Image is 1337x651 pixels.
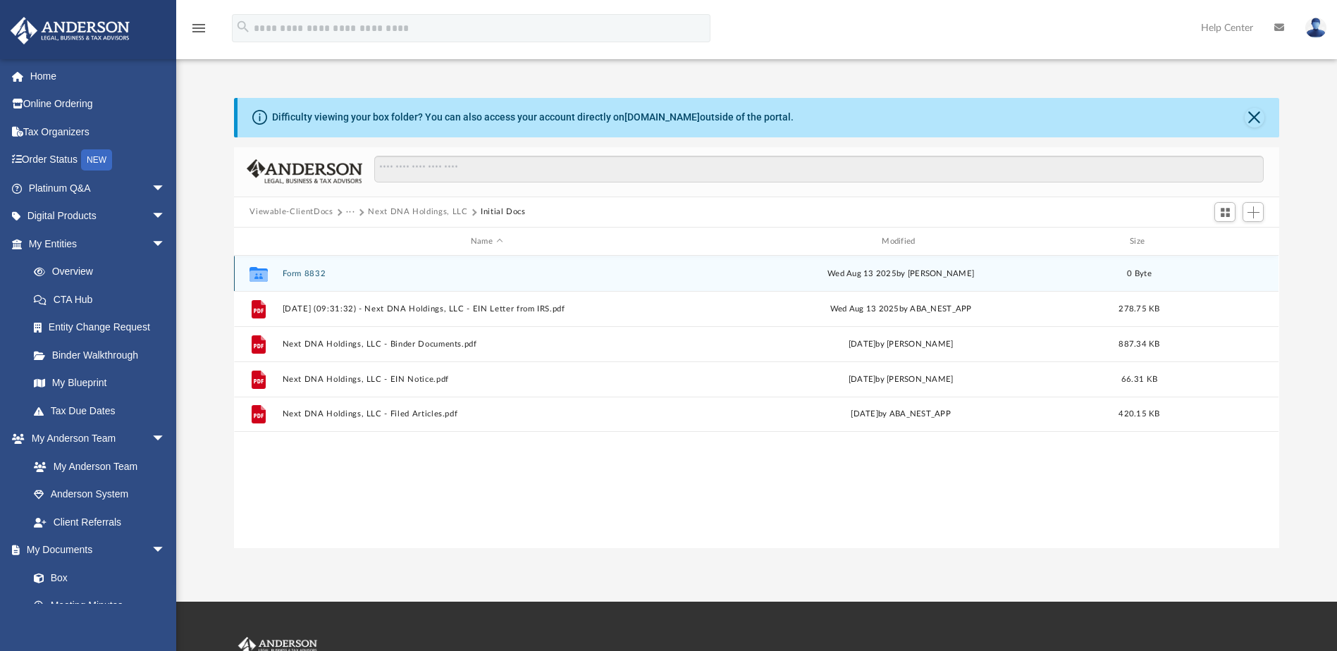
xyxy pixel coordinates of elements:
div: Wed Aug 13 2025 by ABA_NEST_APP [697,303,1105,316]
img: User Pic [1305,18,1326,38]
div: id [1174,235,1273,248]
span: 0 Byte [1128,270,1152,278]
button: Close [1245,108,1264,128]
button: Add [1243,202,1264,222]
button: Viewable-ClientDocs [249,206,333,218]
a: Meeting Minutes [20,592,180,620]
a: CTA Hub [20,285,187,314]
a: Client Referrals [20,508,180,536]
span: 278.75 KB [1119,305,1160,313]
button: ··· [346,206,355,218]
a: My Anderson Team [20,452,173,480]
a: Digital Productsarrow_drop_down [10,202,187,230]
span: 66.31 KB [1121,376,1157,383]
a: Platinum Q&Aarrow_drop_down [10,174,187,202]
span: 887.34 KB [1119,340,1160,348]
span: arrow_drop_down [152,536,180,565]
a: My Blueprint [20,369,180,397]
div: [DATE] by [PERSON_NAME] [697,373,1105,386]
span: arrow_drop_down [152,425,180,454]
a: Binder Walkthrough [20,341,187,369]
a: Anderson System [20,480,180,509]
button: [DATE] (09:31:32) - Next DNA Holdings, LLC - EIN Letter from IRS.pdf [283,304,691,314]
div: Size [1111,235,1168,248]
button: Switch to Grid View [1214,202,1236,222]
div: Name [282,235,691,248]
div: [DATE] by ABA_NEST_APP [697,409,1105,421]
span: arrow_drop_down [152,174,180,203]
a: Tax Due Dates [20,397,187,425]
a: My Anderson Teamarrow_drop_down [10,425,180,453]
a: Box [20,564,173,592]
button: Initial Docs [481,206,526,218]
img: Anderson Advisors Platinum Portal [6,17,134,44]
i: search [235,19,251,35]
div: id [240,235,276,248]
button: Next DNA Holdings, LLC - EIN Notice.pdf [283,375,691,384]
a: My Documentsarrow_drop_down [10,536,180,564]
span: arrow_drop_down [152,230,180,259]
button: Next DNA Holdings, LLC - Binder Documents.pdf [283,340,691,349]
div: NEW [81,149,112,170]
a: Tax Organizers [10,118,187,146]
a: Home [10,62,187,90]
a: [DOMAIN_NAME] [624,111,700,123]
a: Order StatusNEW [10,146,187,175]
span: 420.15 KB [1119,411,1160,418]
i: menu [190,20,207,37]
div: [DATE] by [PERSON_NAME] [697,338,1105,351]
div: Wed Aug 13 2025 by [PERSON_NAME] [697,268,1105,280]
a: My Entitiesarrow_drop_down [10,230,187,258]
a: menu [190,27,207,37]
div: Difficulty viewing your box folder? You can also access your account directly on outside of the p... [272,110,794,125]
a: Entity Change Request [20,314,187,342]
span: arrow_drop_down [152,202,180,231]
div: grid [234,256,1279,547]
a: Online Ordering [10,90,187,118]
button: Next DNA Holdings, LLC [368,206,467,218]
button: Next DNA Holdings, LLC - Filed Articles.pdf [283,410,691,419]
div: Modified [696,235,1105,248]
a: Overview [20,258,187,286]
button: Form 8832 [283,269,691,278]
input: Search files and folders [374,156,1264,182]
